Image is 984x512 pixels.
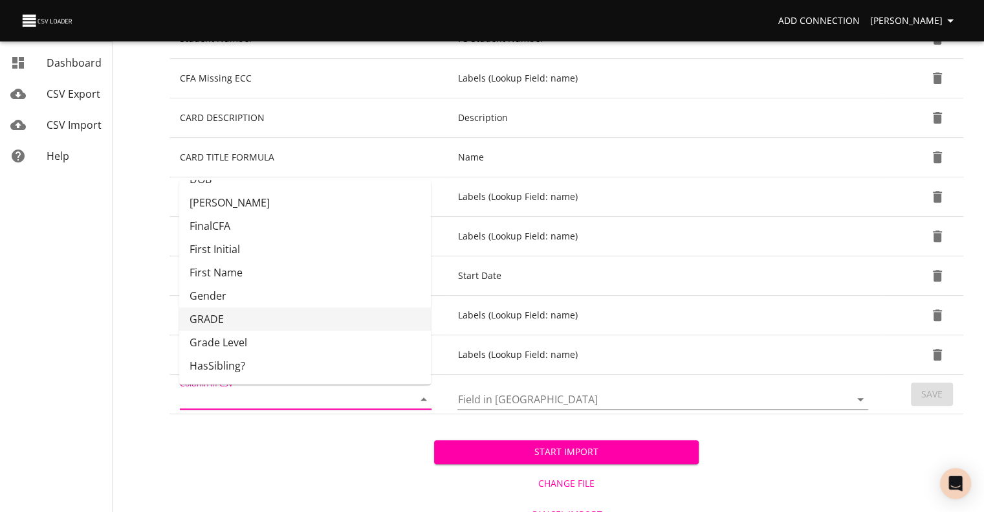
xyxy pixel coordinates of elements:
li: Gender [179,284,431,307]
span: CSV Export [47,87,100,101]
button: Delete [922,260,953,291]
td: Labels (Lookup Field: name) [447,296,884,335]
li: First Initial [179,238,431,261]
button: Change File [434,472,699,496]
span: Add Connection [778,13,860,29]
li: [PERSON_NAME] [179,191,431,214]
button: Open [851,390,869,408]
td: Name [447,138,884,177]
td: Start Date [447,256,884,296]
td: Labels (Lookup Field: name) [447,335,884,375]
li: GRADE [179,307,431,331]
li: HasSibling? [179,354,431,377]
label: Column in CSV [180,380,234,388]
td: Labels (Lookup Field: name) [447,59,884,98]
td: CARD DESCRIPTION [169,98,447,138]
button: Delete [922,142,953,173]
span: Start Import [444,444,688,460]
button: Delete [922,300,953,331]
td: NeworReturning2526SY [169,217,447,256]
td: Description [447,98,884,138]
td: Labels (Lookup Field: name) [447,177,884,217]
td: Onboarding_Start_Date [169,256,447,296]
span: CSV Import [47,118,102,132]
li: First Name [179,261,431,284]
td: HS Missing Eyes On [169,177,447,217]
td: HS Missing Monthly Contact [169,296,447,335]
span: Change File [439,476,694,492]
button: Delete [922,339,953,370]
button: [PERSON_NAME] [865,9,963,33]
td: CARD TITLE FORMULA [169,138,447,177]
td: Missing Back to School Survey [169,335,447,375]
button: Delete [922,181,953,212]
li: Home Phone [179,377,431,401]
td: Labels (Lookup Field: name) [447,217,884,256]
td: CFA Missing ECC [169,59,447,98]
span: Help [47,149,69,163]
a: Add Connection [773,9,865,33]
span: [PERSON_NAME] [870,13,958,29]
div: Open Intercom Messenger [940,468,971,499]
button: Delete [922,102,953,133]
span: Dashboard [47,56,102,70]
li: FinalCFA [179,214,431,238]
button: Delete [922,63,953,94]
img: CSV Loader [21,12,75,30]
li: Grade Level [179,331,431,354]
button: Delete [922,221,953,252]
button: Close [415,390,433,408]
button: Start Import [434,440,699,464]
